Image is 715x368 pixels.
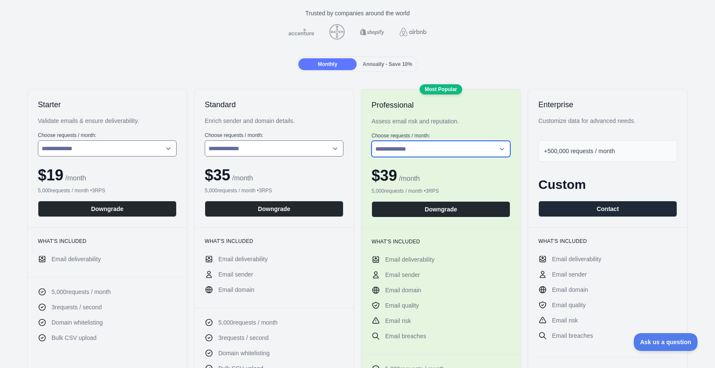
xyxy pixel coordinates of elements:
span: +500,000 requests / month [544,148,615,154]
iframe: Toggle Customer Support [634,333,698,351]
div: 5,000 requests / month • 3 RPS [372,188,510,194]
div: 5,000 requests / month • 3 RPS [205,187,343,194]
span: Custom [538,177,586,191]
span: $ 39 [372,167,397,184]
span: / month [397,175,420,182]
